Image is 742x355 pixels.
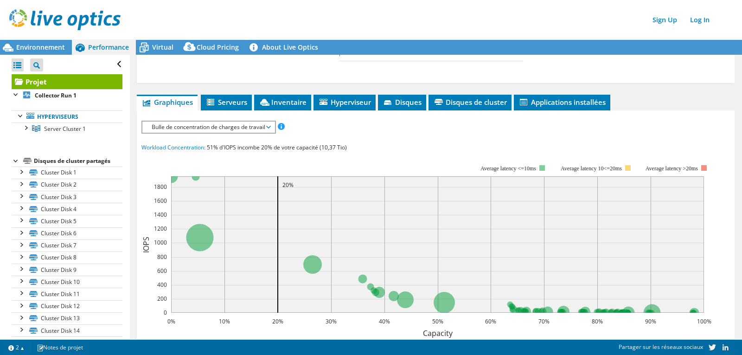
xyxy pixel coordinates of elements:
text: 1400 [154,211,167,219]
text: 1600 [154,197,167,205]
a: Cluster Disk 13 [12,312,122,324]
text: 0% [167,317,175,325]
text: 10% [219,317,230,325]
text: Capacity [423,328,453,338]
a: Cluster Disk 3 [12,191,122,203]
a: Server Cluster 1 [12,123,122,135]
a: Cluster Disk 5 [12,215,122,227]
a: Cluster Disk 14 [12,324,122,336]
span: Applications installées [518,97,606,107]
text: 80% [592,317,603,325]
a: Cluster Disk 9 [12,264,122,276]
span: 51% d'IOPS incombe 20% de votre capacité (10,37 Tio) [207,143,347,151]
text: 70% [538,317,550,325]
text: 1200 [154,225,167,232]
a: Notes de projet [30,342,90,353]
text: 400 [157,281,167,289]
text: 40% [379,317,390,325]
a: Cluster Disk 4 [12,203,122,215]
a: Sign Up [648,13,682,26]
a: Cluster Disk 2 [12,179,122,191]
text: Average latency >20ms [646,165,698,172]
text: 20% [282,181,294,189]
text: 200 [157,295,167,303]
a: Log In [685,13,714,26]
span: Graphiques [141,97,193,107]
a: Cluster Disk 12 [12,300,122,312]
a: Cluster Disk 8 [12,252,122,264]
a: About Live Optics [246,40,325,55]
a: Cluster Disk 1 [12,167,122,179]
a: Cluster Disk 11 [12,288,122,300]
text: 30% [326,317,337,325]
span: Virtual [152,43,173,52]
a: Cluster Disk 7 [12,239,122,252]
span: Disques de cluster [433,97,507,107]
text: 60% [485,317,496,325]
span: Disques [383,97,422,107]
a: Cluster Disk 15 [12,336,122,349]
text: 0 [164,309,167,316]
text: 1000 [154,239,167,246]
span: Bulle de concentration de charges de travail [147,122,270,133]
a: Collector Run 1 [12,89,122,101]
text: IOPS [141,237,151,253]
text: 600 [157,267,167,275]
span: Cloud Pricing [197,43,239,52]
div: Disques de cluster partagés [34,155,122,167]
text: 90% [645,317,656,325]
text: 1800 [154,183,167,191]
span: Serveurs [205,97,247,107]
img: live_optics_svg.svg [9,9,121,30]
a: Hyperviseurs [12,110,122,123]
span: Workload Concentration: [141,143,205,151]
span: Environnement [16,43,65,52]
text: 100% [697,317,711,325]
span: Hyperviseur [318,97,371,107]
span: Inventaire [259,97,307,107]
span: Partager sur les réseaux sociaux [619,343,703,351]
b: Collector Run 1 [35,91,77,99]
a: Cluster Disk 10 [12,276,122,288]
text: 800 [157,253,167,261]
a: Projet [12,74,122,89]
text: 50% [432,317,443,325]
a: Cluster Disk 6 [12,227,122,239]
text: 20% [272,317,283,325]
span: Performance [88,43,129,52]
tspan: Average latency <=10ms [480,165,536,172]
tspan: Average latency 10<=20ms [561,165,622,172]
span: Server Cluster 1 [44,125,86,133]
a: 2 [2,342,31,353]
